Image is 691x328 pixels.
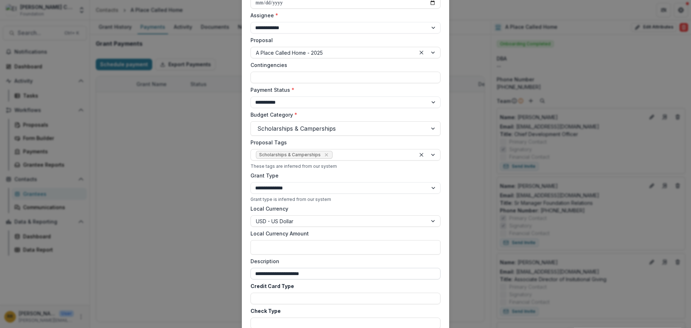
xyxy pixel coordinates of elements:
[250,282,436,290] label: Credit Card Type
[250,139,436,146] label: Proposal Tags
[250,12,436,19] label: Assignee
[250,61,436,69] label: Contingencies
[417,48,426,57] div: Clear selected options
[250,205,288,212] label: Local Currency
[259,152,321,157] span: Scholarships & Camperships
[250,230,436,237] label: Local Currency Amount
[323,151,330,158] div: Remove Scholarships & Camperships
[250,197,441,202] div: Grant type is inferred from our system
[250,163,441,169] div: These tags are inferred from our system
[417,150,426,159] div: Clear selected options
[250,36,436,44] label: Proposal
[250,257,436,265] label: Description
[250,172,436,179] label: Grant Type
[250,307,436,315] label: Check Type
[250,86,436,94] label: Payment Status
[250,111,436,118] label: Budget Category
